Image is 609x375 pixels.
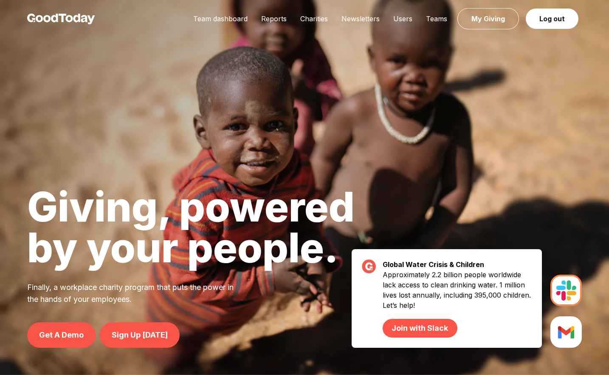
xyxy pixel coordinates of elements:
[186,14,254,23] a: Team dashboard
[457,8,519,29] a: My Giving
[526,9,578,29] a: Log out
[27,322,96,348] a: Get A Demo
[383,319,457,338] a: Join with Slack
[419,14,454,23] a: Teams
[27,186,355,268] h1: Giving, powered by your people.
[335,14,386,23] a: Newsletters
[383,270,532,338] p: Approximately 2.2 billion people worldwide lack access to clean drinking water. 1 million lives l...
[27,14,95,24] img: GoodToday
[386,14,419,23] a: Users
[293,14,335,23] a: Charities
[383,260,484,269] strong: Global Water Crisis & Children
[254,14,293,23] a: Reports
[550,316,582,348] img: Slack
[550,275,582,306] img: Slack
[27,281,245,305] p: Finally, a workplace charity program that puts the power in the hands of your employees.
[100,322,180,348] a: Sign Up [DATE]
